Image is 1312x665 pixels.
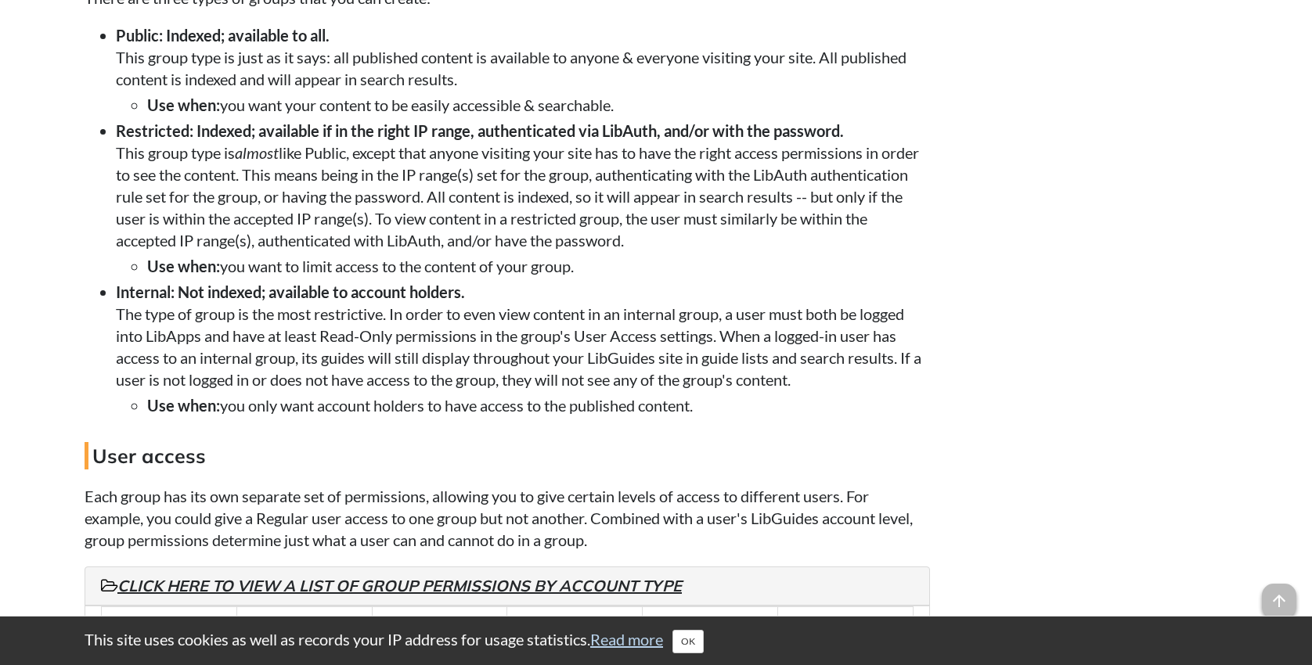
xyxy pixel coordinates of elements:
[101,576,682,595] a: Click here to view a list of group permissions by account type
[116,281,930,416] li: The type of group is the most restrictive. In order to even view content in an internal group, a ...
[147,94,930,116] li: you want your content to be easily accessible & searchable.
[1262,584,1296,618] span: arrow_upward
[1262,585,1296,604] a: arrow_upward
[85,442,930,469] h4: User access
[147,396,220,415] span: Use when:
[85,485,930,551] p: Each group has its own separate set of permissions, allowing you to give certain levels of access...
[590,630,663,649] a: Read more
[147,255,930,277] li: you want to limit access to the content of your group.
[672,630,704,653] button: Close
[147,257,220,275] span: Use when:
[147,394,930,416] li: you only want account holders to have access to the published content.
[147,95,220,114] span: Use when:
[116,24,930,116] li: This group type is just as it says: all published content is available to anyone & everyone visit...
[116,26,330,45] span: Public: Indexed; available to all.
[235,143,279,162] em: almost
[116,282,465,301] span: Internal: Not indexed; available to account holders.
[116,121,844,140] span: Restricted: Indexed; available if in the right IP range, authenticated via LibAuth, and/or with t...
[69,628,1243,653] div: This site uses cookies as well as records your IP address for usage statistics.
[116,120,930,277] li: This group type is like Public, except that anyone visiting your site has to have the right acces...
